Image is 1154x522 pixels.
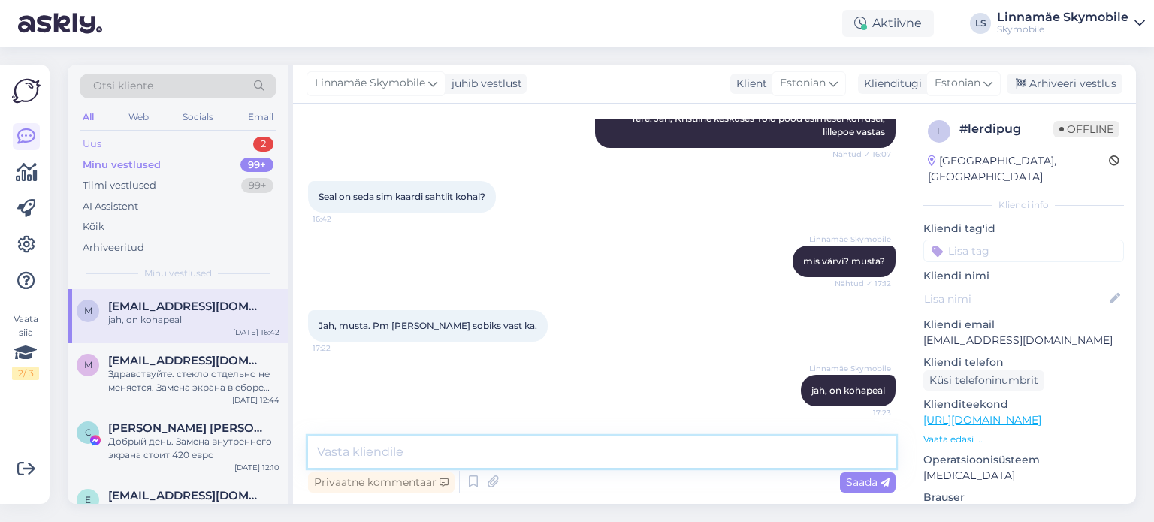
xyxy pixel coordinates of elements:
[85,427,92,438] span: С
[84,305,92,316] span: m
[832,149,891,160] span: Nähtud ✓ 16:07
[923,221,1124,237] p: Kliendi tag'id
[234,462,279,473] div: [DATE] 12:10
[923,468,1124,484] p: [MEDICAL_DATA]
[84,359,92,370] span: m
[997,11,1128,23] div: Linnamäe Skymobile
[108,367,279,394] div: Здравствуйте. стекло отдельно не меняется. Замена экрана в сборе стоит 135 евро. Время ожидания з...
[83,158,161,173] div: Minu vestlused
[842,10,934,37] div: Aktiivne
[180,107,216,127] div: Socials
[923,355,1124,370] p: Kliendi telefon
[835,407,891,418] span: 17:23
[809,234,891,245] span: Linnamäe Skymobile
[923,370,1044,391] div: Küsi telefoninumbrit
[835,278,891,289] span: Nähtud ✓ 17:12
[928,153,1109,185] div: [GEOGRAPHIC_DATA], [GEOGRAPHIC_DATA]
[83,178,156,193] div: Tiimi vestlused
[809,363,891,374] span: Linnamäe Skymobile
[12,367,39,380] div: 2 / 3
[923,333,1124,349] p: [EMAIL_ADDRESS][DOMAIN_NAME]
[730,76,767,92] div: Klient
[924,291,1107,307] input: Lisa nimi
[313,213,369,225] span: 16:42
[12,77,41,105] img: Askly Logo
[108,489,264,502] span: eve.sooneste@gmail.com
[319,320,537,331] span: Jah, musta. Pm [PERSON_NAME] sobiks vast ka.
[253,137,273,152] div: 2
[935,75,980,92] span: Estonian
[1007,74,1122,94] div: Arhiveeri vestlus
[125,107,152,127] div: Web
[811,385,885,396] span: jah, on kohapeal
[780,75,826,92] span: Estonian
[858,76,922,92] div: Klienditugi
[923,268,1124,284] p: Kliendi nimi
[923,413,1041,427] a: [URL][DOMAIN_NAME]
[923,397,1124,412] p: Klienditeekond
[959,120,1053,138] div: # lerdipug
[232,394,279,406] div: [DATE] 12:44
[315,75,425,92] span: Linnamäe Skymobile
[93,78,153,94] span: Otsi kliente
[313,342,369,354] span: 17:22
[12,312,39,380] div: Vaata siia
[997,23,1128,35] div: Skymobile
[108,354,264,367] span: matthias.roomagi@gmail.com
[245,107,276,127] div: Email
[1053,121,1119,137] span: Offline
[923,317,1124,333] p: Kliendi email
[83,219,104,234] div: Kõik
[241,178,273,193] div: 99+
[997,11,1145,35] a: Linnamäe SkymobileSkymobile
[319,191,485,202] span: Seal on seda sim kaardi sahtlit kohal?
[83,199,138,214] div: AI Assistent
[846,475,890,489] span: Saada
[108,313,279,327] div: jah, on kohapeal
[970,13,991,34] div: LS
[937,125,942,137] span: l
[923,240,1124,262] input: Lisa tag
[85,494,91,505] span: e
[923,198,1124,212] div: Kliendi info
[923,490,1124,505] p: Brauser
[923,452,1124,468] p: Operatsioonisüsteem
[308,472,455,493] div: Privaatne kommentaar
[803,255,885,267] span: mis värvi? musta?
[923,433,1124,446] p: Vaata edasi ...
[80,107,97,127] div: All
[144,267,212,280] span: Minu vestlused
[108,421,264,435] span: Светлана Светлана
[83,240,144,255] div: Arhiveeritud
[446,76,522,92] div: juhib vestlust
[233,327,279,338] div: [DATE] 16:42
[108,435,279,462] div: Добрый день. Замена внутреннего экрана стоит 420 евро
[108,300,264,313] span: markus.kasemaa@gmail.com
[240,158,273,173] div: 99+
[83,137,101,152] div: Uus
